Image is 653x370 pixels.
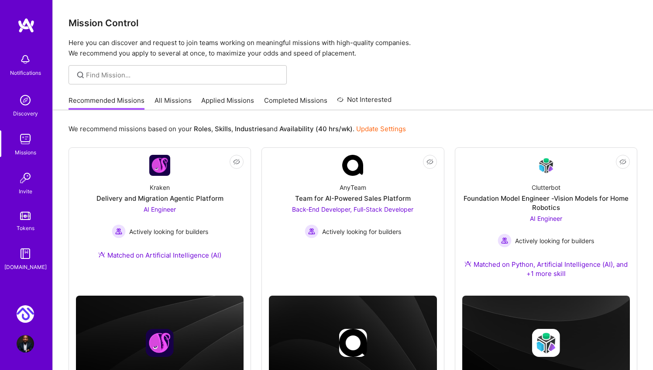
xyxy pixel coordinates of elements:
div: Missions [15,148,36,157]
div: Tokens [17,223,34,233]
div: Delivery and Migration Agentic Platform [96,194,223,203]
a: Monto: AI Payments Automation [14,305,36,323]
img: Actively looking for builders [498,234,512,248]
div: Kraken [150,183,170,192]
img: logo [17,17,35,33]
div: Discovery [13,109,38,118]
a: Completed Missions [264,96,327,110]
div: Team for AI-Powered Sales Platform [295,194,411,203]
img: Company Logo [536,155,557,176]
img: discovery [17,91,34,109]
div: Notifications [10,68,41,77]
img: Actively looking for builders [112,224,126,238]
div: Matched on Python, Artificial Intelligence (AI), and +1 more skill [462,260,630,278]
img: Company Logo [149,155,170,176]
img: Company logo [339,329,367,357]
a: Not Interested [337,94,392,110]
b: Roles [194,125,211,133]
a: Applied Missions [201,96,254,110]
span: Back-End Developer, Full-Stack Developer [292,206,413,213]
img: guide book [17,245,34,262]
img: teamwork [17,130,34,148]
b: Industries [235,125,266,133]
span: AI Engineer [530,215,562,222]
img: Monto: AI Payments Automation [17,305,34,323]
img: Ateam Purple Icon [98,251,105,258]
a: Recommended Missions [69,96,144,110]
div: Matched on Artificial Intelligence (AI) [98,251,221,260]
img: Invite [17,169,34,187]
a: Company LogoKrakenDelivery and Migration Agentic PlatformAI Engineer Actively looking for builder... [76,155,244,270]
span: Actively looking for builders [129,227,208,236]
i: icon EyeClosed [426,158,433,165]
img: Company Logo [342,155,363,176]
a: All Missions [155,96,192,110]
img: bell [17,51,34,68]
p: We recommend missions based on your , , and . [69,124,406,133]
i: icon SearchGrey [76,70,86,80]
p: Here you can discover and request to join teams working on meaningful missions with high-quality ... [69,38,637,59]
a: Company LogoAnyTeamTeam for AI-Powered Sales PlatformBack-End Developer, Full-Stack Developer Act... [269,155,436,269]
div: AnyTeam [340,183,366,192]
div: Invite [19,187,32,196]
b: Skills [215,125,231,133]
h3: Mission Control [69,17,637,28]
div: [DOMAIN_NAME] [4,262,47,272]
img: User Avatar [17,335,34,353]
span: Actively looking for builders [515,236,594,245]
i: icon EyeClosed [619,158,626,165]
img: Company logo [146,329,174,357]
img: tokens [20,212,31,220]
a: Company LogoClutterbotFoundation Model Engineer -Vision Models for Home RoboticsAI Engineer Activ... [462,155,630,289]
img: Ateam Purple Icon [464,260,471,267]
a: Update Settings [356,125,406,133]
div: Clutterbot [532,183,560,192]
div: Foundation Model Engineer -Vision Models for Home Robotics [462,194,630,212]
input: Find Mission... [86,70,280,80]
a: User Avatar [14,335,36,353]
img: Actively looking for builders [305,224,319,238]
span: AI Engineer [144,206,176,213]
i: icon EyeClosed [233,158,240,165]
b: Availability (40 hrs/wk) [279,125,353,133]
span: Actively looking for builders [322,227,401,236]
img: Company logo [532,329,560,357]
